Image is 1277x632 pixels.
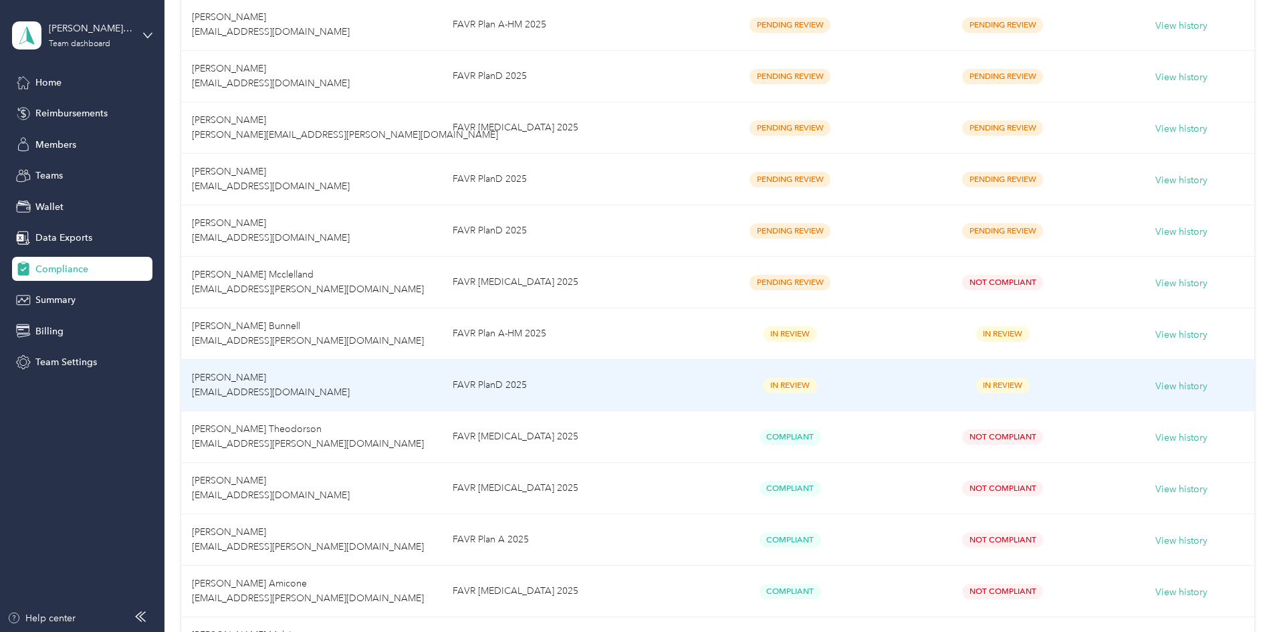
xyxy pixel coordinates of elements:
[442,514,683,566] td: FAVR Plan A 2025
[442,51,683,102] td: FAVR PlanD 2025
[962,532,1043,548] span: Not Compliant
[749,69,830,84] span: Pending Review
[35,138,76,152] span: Members
[192,578,424,604] span: [PERSON_NAME] Amicone [EMAIL_ADDRESS][PERSON_NAME][DOMAIN_NAME]
[442,566,683,617] td: FAVR Plan B 2025
[192,320,424,346] span: [PERSON_NAME] Bunnell [EMAIL_ADDRESS][PERSON_NAME][DOMAIN_NAME]
[192,217,350,243] span: [PERSON_NAME] [EMAIL_ADDRESS][DOMAIN_NAME]
[442,257,683,308] td: FAVR Plan B 2025
[764,326,817,342] span: In Review
[442,463,683,514] td: FAVR Plan B 2025
[962,69,1043,84] span: Pending Review
[35,76,62,90] span: Home
[760,481,821,496] span: Compliant
[962,429,1043,445] span: Not Compliant
[442,205,683,257] td: FAVR PlanD 2025
[1202,557,1277,632] iframe: Everlance-gr Chat Button Frame
[442,411,683,463] td: FAVR Plan B 2025
[962,223,1043,239] span: Pending Review
[35,293,76,307] span: Summary
[192,526,424,552] span: [PERSON_NAME] [EMAIL_ADDRESS][PERSON_NAME][DOMAIN_NAME]
[192,63,350,89] span: [PERSON_NAME] [EMAIL_ADDRESS][DOMAIN_NAME]
[1155,225,1207,239] button: View history
[1155,19,1207,33] button: View history
[49,40,110,48] div: Team dashboard
[35,355,97,369] span: Team Settings
[35,262,88,276] span: Compliance
[1155,585,1207,600] button: View history
[962,481,1043,496] span: Not Compliant
[1155,534,1207,548] button: View history
[442,308,683,360] td: FAVR Plan A-HM 2025
[192,423,424,449] span: [PERSON_NAME] Theodorson [EMAIL_ADDRESS][PERSON_NAME][DOMAIN_NAME]
[749,17,830,33] span: Pending Review
[1155,379,1207,394] button: View history
[1155,482,1207,497] button: View history
[749,223,830,239] span: Pending Review
[760,532,821,548] span: Compliant
[1155,328,1207,342] button: View history
[1155,122,1207,136] button: View history
[192,166,350,192] span: [PERSON_NAME] [EMAIL_ADDRESS][DOMAIN_NAME]
[976,326,1030,342] span: In Review
[1155,173,1207,188] button: View history
[442,360,683,411] td: FAVR PlanD 2025
[962,275,1043,290] span: Not Compliant
[962,172,1043,187] span: Pending Review
[192,475,350,501] span: [PERSON_NAME] [EMAIL_ADDRESS][DOMAIN_NAME]
[1155,276,1207,291] button: View history
[962,584,1043,599] span: Not Compliant
[962,17,1043,33] span: Pending Review
[35,200,64,214] span: Wallet
[192,269,424,295] span: [PERSON_NAME] Mcclelland [EMAIL_ADDRESS][PERSON_NAME][DOMAIN_NAME]
[976,378,1030,393] span: In Review
[760,429,821,445] span: Compliant
[192,114,498,140] span: [PERSON_NAME] [PERSON_NAME][EMAIL_ADDRESS][PERSON_NAME][DOMAIN_NAME]
[764,378,817,393] span: In Review
[442,102,683,154] td: FAVR Plan B 2025
[749,172,830,187] span: Pending Review
[1155,70,1207,85] button: View history
[749,120,830,136] span: Pending Review
[760,584,821,599] span: Compliant
[35,324,64,338] span: Billing
[35,231,92,245] span: Data Exports
[442,154,683,205] td: FAVR PlanD 2025
[192,11,350,37] span: [PERSON_NAME] [EMAIL_ADDRESS][DOMAIN_NAME]
[1155,431,1207,445] button: View history
[192,372,350,398] span: [PERSON_NAME] [EMAIL_ADDRESS][DOMAIN_NAME]
[749,275,830,290] span: Pending Review
[7,611,76,625] button: Help center
[35,106,108,120] span: Reimbursements
[35,169,63,183] span: Teams
[962,120,1043,136] span: Pending Review
[49,21,132,35] div: [PERSON_NAME] Distributors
